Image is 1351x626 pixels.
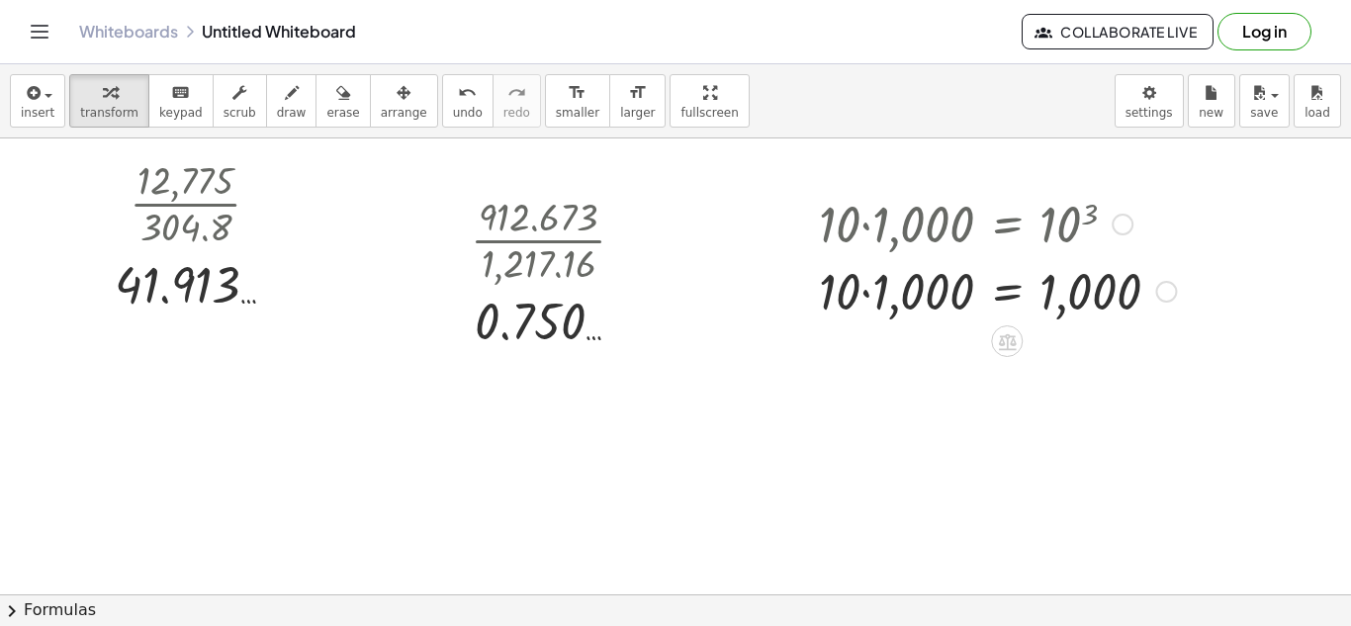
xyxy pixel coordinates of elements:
button: draw [266,74,317,128]
span: undo [453,106,483,120]
span: scrub [224,106,256,120]
button: undoundo [442,74,494,128]
span: larger [620,106,655,120]
span: erase [326,106,359,120]
i: redo [507,81,526,105]
button: fullscreen [670,74,749,128]
button: Collaborate Live [1022,14,1214,49]
button: new [1188,74,1235,128]
button: settings [1115,74,1184,128]
button: erase [315,74,370,128]
button: redoredo [493,74,541,128]
i: format_size [628,81,647,105]
span: save [1250,106,1278,120]
div: Apply the same math to both sides of the equation [991,325,1023,357]
span: new [1199,106,1223,120]
span: transform [80,106,138,120]
button: insert [10,74,65,128]
button: format_sizesmaller [545,74,610,128]
span: settings [1126,106,1173,120]
span: keypad [159,106,203,120]
a: Whiteboards [79,22,178,42]
button: Log in [1217,13,1311,50]
span: fullscreen [680,106,738,120]
button: arrange [370,74,438,128]
button: transform [69,74,149,128]
button: scrub [213,74,267,128]
button: load [1294,74,1341,128]
span: arrange [381,106,427,120]
button: format_sizelarger [609,74,666,128]
span: load [1305,106,1330,120]
button: save [1239,74,1290,128]
span: smaller [556,106,599,120]
i: undo [458,81,477,105]
span: redo [503,106,530,120]
i: keyboard [171,81,190,105]
button: Toggle navigation [24,16,55,47]
span: draw [277,106,307,120]
span: insert [21,106,54,120]
button: keyboardkeypad [148,74,214,128]
i: format_size [568,81,586,105]
span: Collaborate Live [1038,23,1197,41]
